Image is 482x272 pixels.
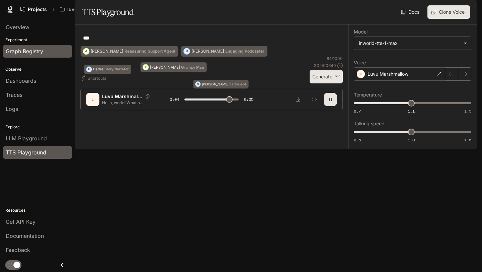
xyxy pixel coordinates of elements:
p: 64 / 1000 [327,56,343,61]
button: Copy Voice ID [143,94,152,98]
div: A [83,46,89,57]
p: Luvu Marshmallow [368,71,408,77]
p: $ 0.000640 [314,63,336,68]
button: Download audio [292,93,305,106]
div: D [184,46,190,57]
p: [PERSON_NAME] [191,49,224,53]
a: Docs [400,5,422,19]
button: A[PERSON_NAME]Reassuring Support Agent [80,46,178,57]
div: inworld-tts-1-max [354,37,471,50]
span: 0:04 [170,96,179,103]
p: Temperature [354,92,382,97]
div: H [86,65,91,74]
p: Grumpy Man [181,65,204,69]
p: Sad Friend [229,82,246,86]
h1: TTS Playground [82,5,134,19]
p: luvu_testing [67,7,96,12]
button: Open workspace menu [57,3,106,16]
a: Go to projects [17,3,50,16]
p: [PERSON_NAME] [150,65,180,69]
span: Projects [28,7,47,12]
p: Luvu Marshmallow [102,93,143,100]
span: 1.5 [464,108,471,114]
button: Generate⌘⏎ [310,70,343,84]
p: [PERSON_NAME] [202,82,228,86]
p: Voice [354,60,366,65]
p: Story Narrator [104,68,128,71]
p: Model [354,29,368,34]
p: Talking speed [354,121,385,126]
span: 0.5 [354,137,361,143]
div: O [195,80,200,88]
p: Engaging Podcaster [225,49,264,53]
div: / [50,6,57,13]
button: Clone Voice [427,5,470,19]
p: Hello, world! What a wonderful day to be a text-to-speech model! [102,100,154,106]
span: 1.0 [408,137,415,143]
button: Shortcuts [80,73,109,83]
button: D[PERSON_NAME]Engaging Podcaster [181,46,267,57]
span: 0.7 [354,108,361,114]
button: T[PERSON_NAME]Grumpy Man [140,62,207,72]
p: [PERSON_NAME] [91,49,123,53]
p: Hades [93,68,103,71]
span: 1.5 [464,137,471,143]
div: T [143,62,149,72]
p: Reassuring Support Agent [125,49,175,53]
div: L [87,94,98,105]
button: HHadesStory Narrator [84,65,131,74]
button: O[PERSON_NAME]Sad Friend [193,80,248,88]
p: ⌘⏎ [335,75,340,79]
button: Inspect [308,93,321,106]
span: 1.1 [408,108,415,114]
span: 0:05 [244,96,253,103]
div: inworld-tts-1-max [359,40,460,47]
